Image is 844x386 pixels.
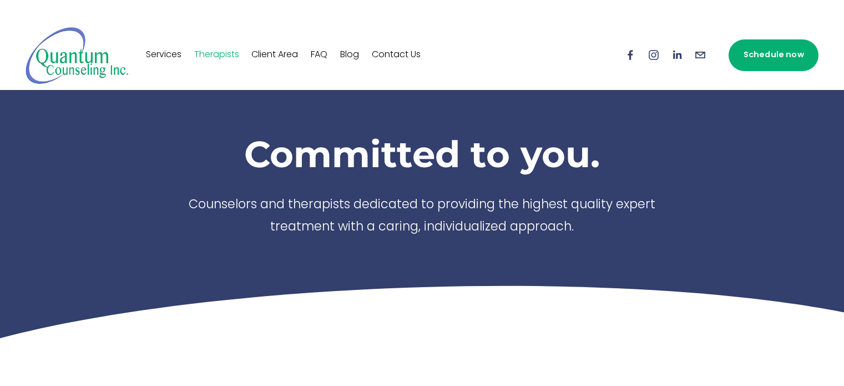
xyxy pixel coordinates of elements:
a: Schedule now [729,39,818,71]
a: Client Area [251,46,298,64]
h1: Committed to you. [173,132,672,176]
a: LinkedIn [671,49,683,61]
a: info@quantumcounselinginc.com [694,49,706,61]
a: Services [146,46,181,64]
a: Blog [340,46,359,64]
a: Therapists [194,46,239,64]
a: FAQ [311,46,327,64]
a: Facebook [624,49,636,61]
img: Quantum Counseling Inc. | Change starts here. [26,26,129,84]
p: Counselors and therapists dedicated to providing the highest quality expert treatment with a cari... [173,194,672,239]
a: Instagram [648,49,660,61]
a: Contact Us [372,46,421,64]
